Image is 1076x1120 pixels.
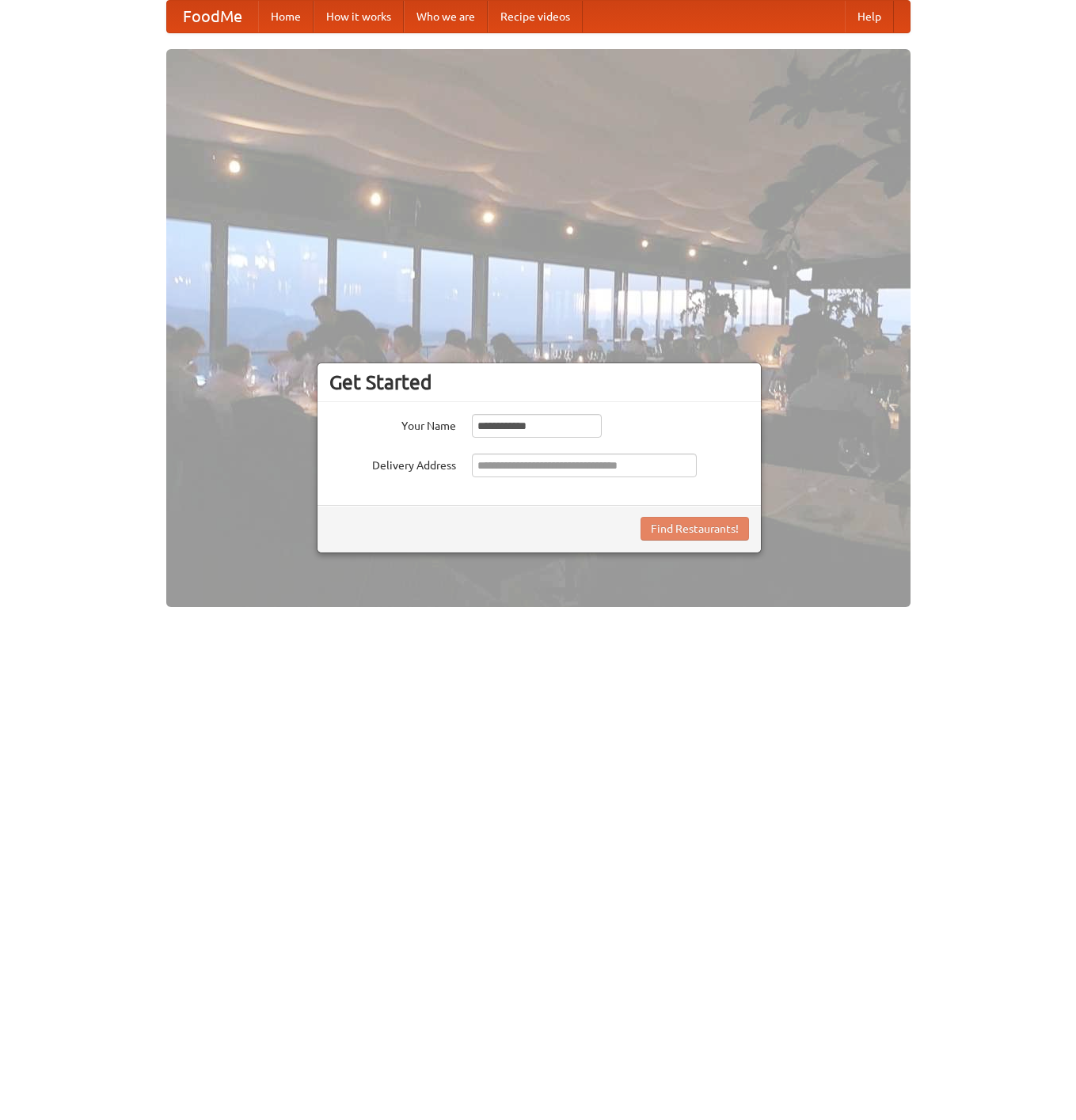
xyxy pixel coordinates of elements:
[329,370,749,394] h3: Get Started
[845,1,894,32] a: Help
[488,1,583,32] a: Recipe videos
[258,1,314,32] a: Home
[167,1,258,32] a: FoodMe
[404,1,488,32] a: Who we are
[329,414,456,434] label: Your Name
[329,454,456,473] label: Delivery Address
[641,517,749,541] button: Find Restaurants!
[314,1,404,32] a: How it works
